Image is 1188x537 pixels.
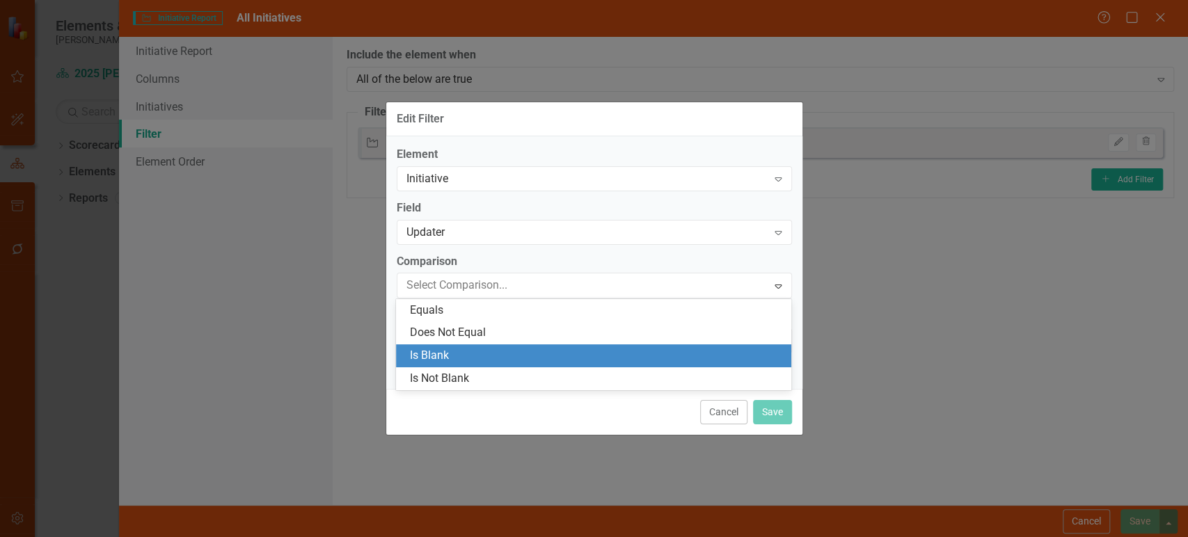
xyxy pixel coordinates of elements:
[753,400,792,424] button: Save
[410,348,783,364] div: Is Blank
[410,303,783,319] div: Equals
[397,113,444,125] div: Edit Filter
[397,200,792,216] label: Field
[410,325,783,341] div: Does Not Equal
[406,170,768,186] div: Initiative
[700,400,747,424] button: Cancel
[397,147,792,163] label: Element
[406,224,768,240] div: Updater
[397,254,792,270] label: Comparison
[410,371,783,387] div: Is Not Blank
